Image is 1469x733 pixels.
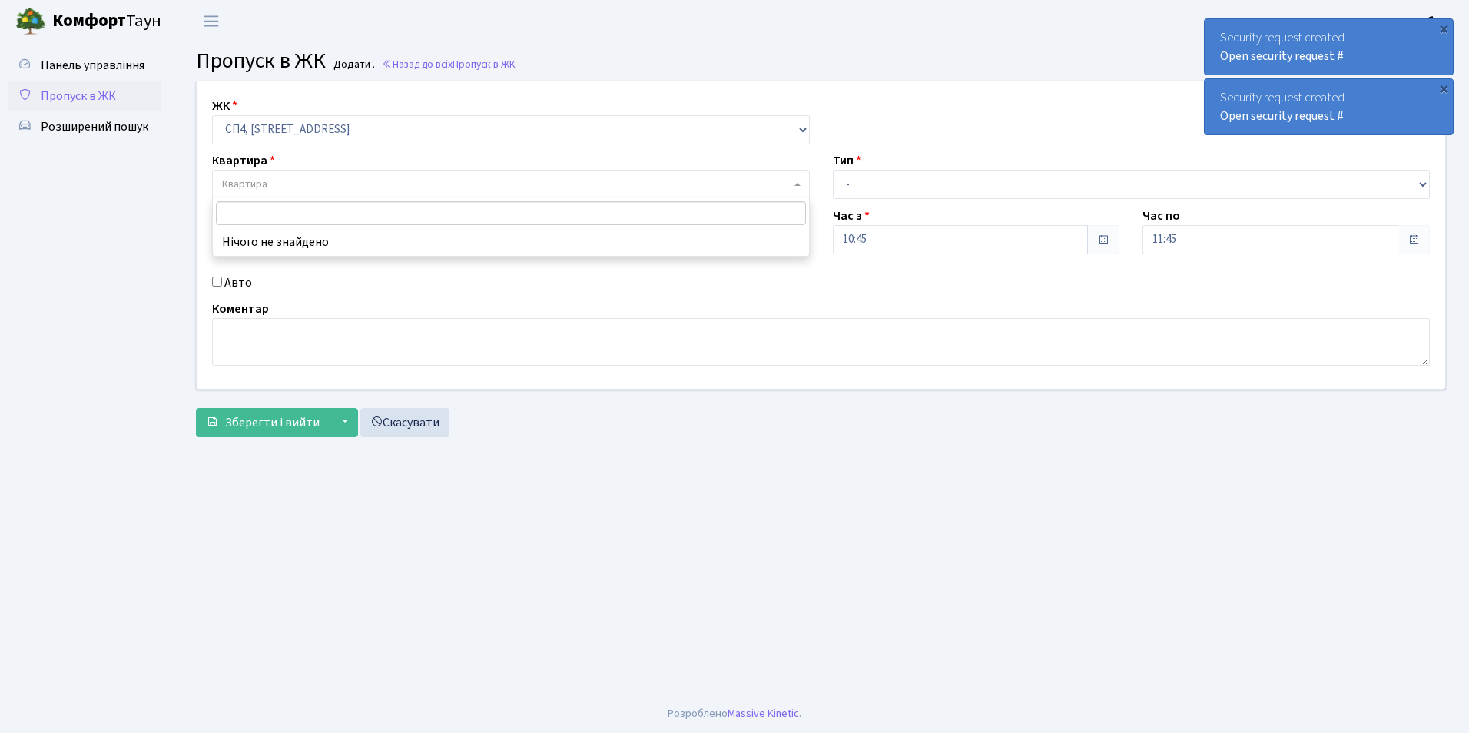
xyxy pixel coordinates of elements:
[196,45,326,76] span: Пропуск в ЖК
[1436,81,1451,96] div: ×
[1220,108,1344,124] a: Open security request #
[212,151,275,170] label: Квартира
[41,118,148,135] span: Розширений пошук
[8,81,161,111] a: Пропуск в ЖК
[453,57,516,71] span: Пропуск в ЖК
[8,111,161,142] a: Розширений пошук
[728,705,799,721] a: Massive Kinetic
[196,408,330,437] button: Зберегти і вийти
[15,6,46,37] img: logo.png
[8,50,161,81] a: Панель управління
[360,408,449,437] a: Скасувати
[382,57,516,71] a: Назад до всіхПропуск в ЖК
[224,274,252,292] label: Авто
[668,705,801,722] div: Розроблено .
[1365,12,1451,31] a: Консьєрж б. 4.
[330,58,375,71] small: Додати .
[212,97,237,115] label: ЖК
[1365,13,1451,30] b: Консьєрж б. 4.
[41,88,116,104] span: Пропуск в ЖК
[41,57,144,74] span: Панель управління
[52,8,161,35] span: Таун
[833,151,861,170] label: Тип
[1436,21,1451,36] div: ×
[213,228,809,256] li: Нічого не знайдено
[52,8,126,33] b: Комфорт
[192,8,230,34] button: Переключити навігацію
[1205,19,1453,75] div: Security request created
[225,414,320,431] span: Зберегти і вийти
[1220,48,1344,65] a: Open security request #
[1142,207,1180,225] label: Час по
[222,177,267,192] span: Квартира
[1205,79,1453,134] div: Security request created
[212,300,269,318] label: Коментар
[833,207,870,225] label: Час з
